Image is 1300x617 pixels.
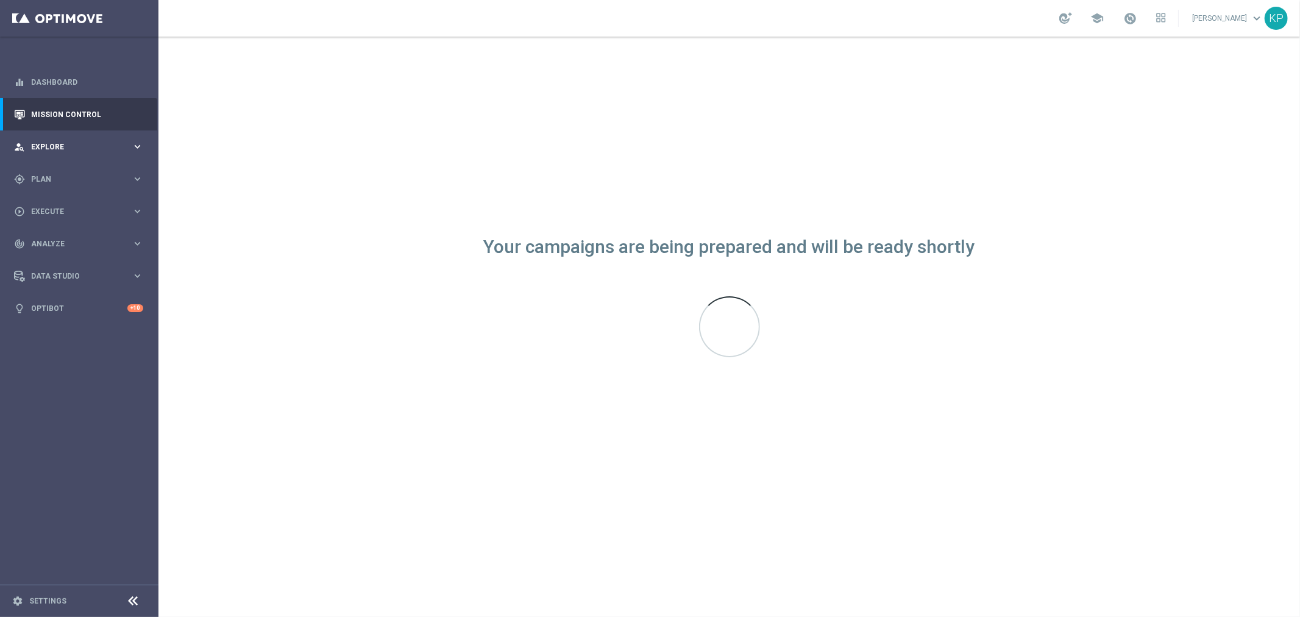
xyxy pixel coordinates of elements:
[13,304,144,313] button: lightbulb Optibot +10
[12,596,23,607] i: settings
[132,270,143,282] i: keyboard_arrow_right
[29,597,66,605] a: Settings
[31,66,143,98] a: Dashboard
[14,77,25,88] i: equalizer
[1191,9,1265,27] a: [PERSON_NAME]keyboard_arrow_down
[14,206,25,217] i: play_circle_outline
[14,174,132,185] div: Plan
[14,271,132,282] div: Data Studio
[14,238,25,249] i: track_changes
[132,173,143,185] i: keyboard_arrow_right
[14,141,132,152] div: Explore
[13,271,144,281] button: Data Studio keyboard_arrow_right
[14,98,143,130] div: Mission Control
[31,240,132,248] span: Analyze
[13,207,144,216] button: play_circle_outline Execute keyboard_arrow_right
[31,208,132,215] span: Execute
[484,242,975,252] div: Your campaigns are being prepared and will be ready shortly
[1090,12,1104,25] span: school
[31,292,127,324] a: Optibot
[13,77,144,87] button: equalizer Dashboard
[127,304,143,312] div: +10
[14,303,25,314] i: lightbulb
[14,66,143,98] div: Dashboard
[14,206,132,217] div: Execute
[13,110,144,119] button: Mission Control
[31,143,132,151] span: Explore
[14,174,25,185] i: gps_fixed
[1250,12,1263,25] span: keyboard_arrow_down
[13,239,144,249] button: track_changes Analyze keyboard_arrow_right
[31,98,143,130] a: Mission Control
[14,141,25,152] i: person_search
[31,273,132,280] span: Data Studio
[1265,7,1288,30] div: KP
[132,238,143,249] i: keyboard_arrow_right
[14,292,143,324] div: Optibot
[14,238,132,249] div: Analyze
[132,205,143,217] i: keyboard_arrow_right
[132,141,143,152] i: keyboard_arrow_right
[13,142,144,152] button: person_search Explore keyboard_arrow_right
[13,174,144,184] button: gps_fixed Plan keyboard_arrow_right
[31,176,132,183] span: Plan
